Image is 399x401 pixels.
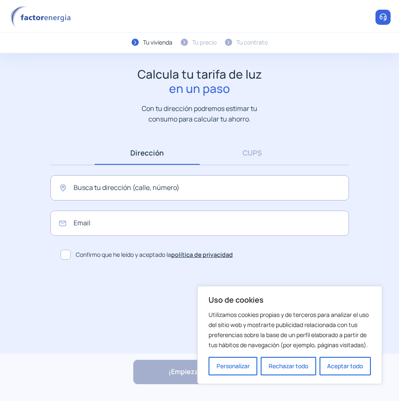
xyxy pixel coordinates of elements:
h1: Calcula tu tarifa de luz [137,67,262,95]
a: CUPS [200,141,305,165]
img: logo factor [8,6,76,29]
button: Rechazar todo [261,357,316,375]
div: Tu vivienda [143,38,172,47]
div: Uso de cookies [197,286,382,384]
a: política de privacidad [171,251,233,259]
div: Tu contrato [236,38,268,47]
span: en un paso [137,82,262,96]
p: Uso de cookies [209,295,371,305]
div: Tu precio [192,38,217,47]
p: Utilizamos cookies propias y de terceros para analizar el uso del sitio web y mostrarte publicida... [209,310,371,350]
img: llamar [379,13,387,21]
button: Aceptar todo [320,357,371,375]
a: Dirección [95,141,200,165]
span: Confirmo que he leído y aceptado la [76,250,233,259]
button: Personalizar [209,357,257,375]
p: Con tu dirección podremos estimar tu consumo para calcular tu ahorro. [133,103,266,124]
